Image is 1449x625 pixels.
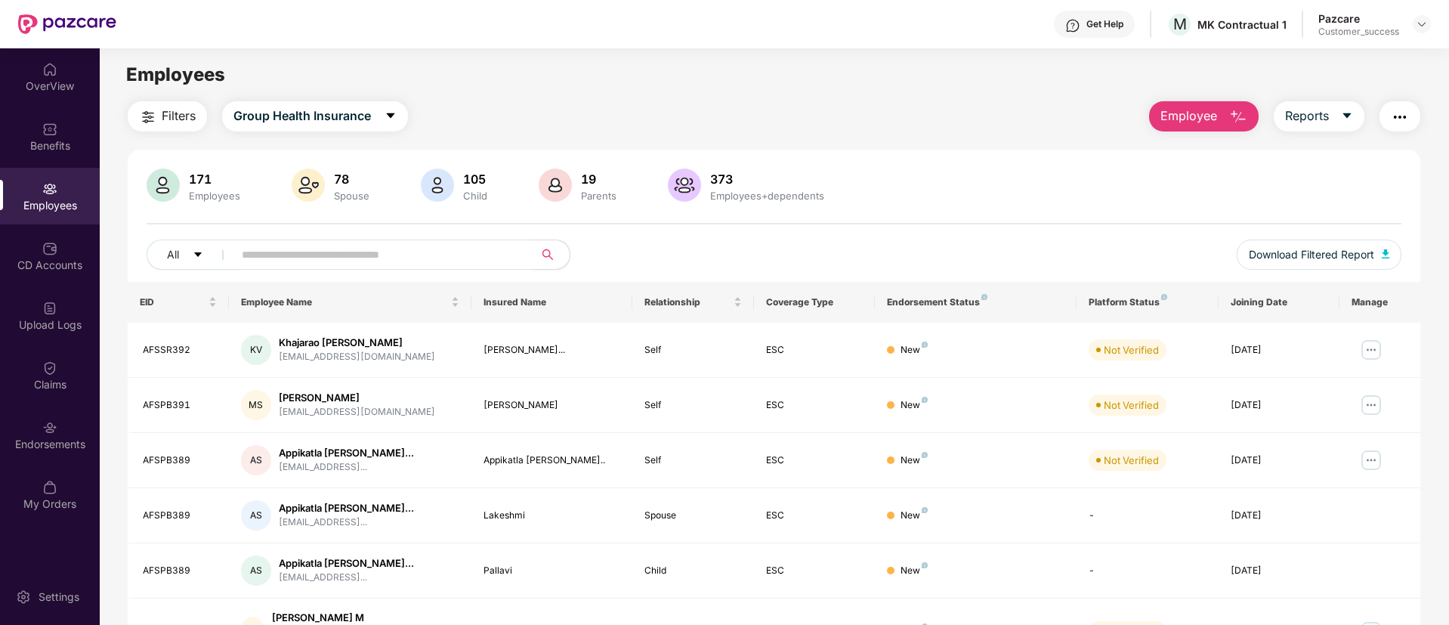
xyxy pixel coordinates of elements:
div: AFSPB389 [143,564,217,578]
div: ESC [766,453,863,468]
img: svg+xml;base64,PHN2ZyBpZD0iTXlfT3JkZXJzIiBkYXRhLW5hbWU9Ik15IE9yZGVycyIgeG1sbnM9Imh0dHA6Ly93d3cudz... [42,480,57,495]
div: 78 [331,172,372,187]
div: Appikatla [PERSON_NAME].. [484,453,621,468]
div: [EMAIL_ADDRESS][DOMAIN_NAME] [279,405,435,419]
span: caret-down [1341,110,1353,123]
img: New Pazcare Logo [18,14,116,34]
img: svg+xml;base64,PHN2ZyB4bWxucz0iaHR0cDovL3d3dy53My5vcmcvMjAwMC9zdmciIHhtbG5zOnhsaW5rPSJodHRwOi8vd3... [147,169,180,202]
div: [PERSON_NAME] M [272,611,459,625]
div: Employees+dependents [707,190,827,202]
div: Get Help [1086,18,1123,30]
div: MK Contractual 1 [1197,17,1287,32]
span: Download Filtered Report [1249,246,1374,263]
div: AFSPB389 [143,509,217,523]
img: svg+xml;base64,PHN2ZyBpZD0iRW1wbG95ZWVzIiB4bWxucz0iaHR0cDovL3d3dy53My5vcmcvMjAwMC9zdmciIHdpZHRoPS... [42,181,57,196]
th: Relationship [632,282,753,323]
span: Group Health Insurance [233,107,371,125]
td: - [1077,488,1218,543]
img: svg+xml;base64,PHN2ZyB4bWxucz0iaHR0cDovL3d3dy53My5vcmcvMjAwMC9zdmciIHdpZHRoPSIyNCIgaGVpZ2h0PSIyNC... [139,108,157,126]
span: search [533,249,562,261]
div: Not Verified [1104,453,1159,468]
span: All [167,246,179,263]
div: Pallavi [484,564,621,578]
span: M [1173,15,1187,33]
img: svg+xml;base64,PHN2ZyB4bWxucz0iaHR0cDovL3d3dy53My5vcmcvMjAwMC9zdmciIHdpZHRoPSI4IiBoZWlnaHQ9IjgiIH... [922,452,928,458]
span: Filters [162,107,196,125]
div: [DATE] [1231,564,1327,578]
div: [PERSON_NAME] [279,391,435,405]
img: svg+xml;base64,PHN2ZyB4bWxucz0iaHR0cDovL3d3dy53My5vcmcvMjAwMC9zdmciIHhtbG5zOnhsaW5rPSJodHRwOi8vd3... [1382,249,1389,258]
div: Pazcare [1318,11,1399,26]
img: svg+xml;base64,PHN2ZyBpZD0iQ0RfQWNjb3VudHMiIGRhdGEtbmFtZT0iQ0QgQWNjb3VudHMiIHhtbG5zPSJodHRwOi8vd3... [42,241,57,256]
img: svg+xml;base64,PHN2ZyB4bWxucz0iaHR0cDovL3d3dy53My5vcmcvMjAwMC9zdmciIHhtbG5zOnhsaW5rPSJodHRwOi8vd3... [539,169,572,202]
div: Spouse [644,509,741,523]
th: Coverage Type [754,282,875,323]
div: [EMAIL_ADDRESS]... [279,571,414,585]
img: svg+xml;base64,PHN2ZyB4bWxucz0iaHR0cDovL3d3dy53My5vcmcvMjAwMC9zdmciIHhtbG5zOnhsaW5rPSJodHRwOi8vd3... [668,169,701,202]
img: manageButton [1359,393,1383,417]
div: Not Verified [1104,342,1159,357]
div: 19 [578,172,619,187]
span: EID [140,296,205,308]
td: - [1077,543,1218,599]
img: svg+xml;base64,PHN2ZyBpZD0iRW5kb3JzZW1lbnRzIiB4bWxucz0iaHR0cDovL3d3dy53My5vcmcvMjAwMC9zdmciIHdpZH... [42,420,57,435]
div: Khajarao [PERSON_NAME] [279,336,435,350]
div: Appikatla [PERSON_NAME]... [279,446,414,460]
div: [DATE] [1231,453,1327,468]
span: Employees [126,63,225,85]
div: [DATE] [1231,343,1327,357]
button: Reportscaret-down [1274,101,1364,131]
div: AFSSR392 [143,343,217,357]
div: AS [241,445,271,475]
div: KV [241,335,271,365]
th: Manage [1339,282,1420,323]
div: Appikatla [PERSON_NAME]... [279,556,414,571]
button: Allcaret-down [147,240,239,270]
div: Lakeshmi [484,509,621,523]
div: Spouse [331,190,372,202]
div: [PERSON_NAME] [484,398,621,413]
img: manageButton [1359,338,1383,362]
button: Filters [128,101,207,131]
img: svg+xml;base64,PHN2ZyB4bWxucz0iaHR0cDovL3d3dy53My5vcmcvMjAwMC9zdmciIHdpZHRoPSI4IiBoZWlnaHQ9IjgiIH... [922,562,928,568]
span: Employee [1160,107,1217,125]
img: svg+xml;base64,PHN2ZyB4bWxucz0iaHR0cDovL3d3dy53My5vcmcvMjAwMC9zdmciIHhtbG5zOnhsaW5rPSJodHRwOi8vd3... [292,169,325,202]
img: svg+xml;base64,PHN2ZyBpZD0iSGVscC0zMngzMiIgeG1sbnM9Imh0dHA6Ly93d3cudzMub3JnLzIwMDAvc3ZnIiB3aWR0aD... [1065,18,1080,33]
div: MS [241,390,271,420]
div: Customer_success [1318,26,1399,38]
th: Insured Name [471,282,633,323]
div: ESC [766,343,863,357]
div: 105 [460,172,490,187]
div: [DATE] [1231,509,1327,523]
img: svg+xml;base64,PHN2ZyB4bWxucz0iaHR0cDovL3d3dy53My5vcmcvMjAwMC9zdmciIHhtbG5zOnhsaW5rPSJodHRwOi8vd3... [421,169,454,202]
img: svg+xml;base64,PHN2ZyB4bWxucz0iaHR0cDovL3d3dy53My5vcmcvMjAwMC9zdmciIHdpZHRoPSI4IiBoZWlnaHQ9IjgiIH... [922,397,928,403]
div: ESC [766,509,863,523]
div: AS [241,500,271,531]
div: ESC [766,564,863,578]
div: [DATE] [1231,398,1327,413]
th: Employee Name [229,282,471,323]
div: New [901,343,928,357]
img: svg+xml;base64,PHN2ZyBpZD0iRHJvcGRvd24tMzJ4MzIiIHhtbG5zPSJodHRwOi8vd3d3LnczLm9yZy8yMDAwL3N2ZyIgd2... [1416,18,1428,30]
button: Group Health Insurancecaret-down [222,101,408,131]
div: Child [644,564,741,578]
div: [EMAIL_ADDRESS][DOMAIN_NAME] [279,350,435,364]
div: [EMAIL_ADDRESS]... [279,460,414,475]
img: svg+xml;base64,PHN2ZyB4bWxucz0iaHR0cDovL3d3dy53My5vcmcvMjAwMC9zdmciIHdpZHRoPSIyNCIgaGVpZ2h0PSIyNC... [1391,108,1409,126]
div: Appikatla [PERSON_NAME]... [279,501,414,515]
div: [PERSON_NAME]... [484,343,621,357]
div: 373 [707,172,827,187]
span: Employee Name [241,296,448,308]
div: Endorsement Status [887,296,1064,308]
img: svg+xml;base64,PHN2ZyB4bWxucz0iaHR0cDovL3d3dy53My5vcmcvMjAwMC9zdmciIHdpZHRoPSI4IiBoZWlnaHQ9IjgiIH... [1161,294,1167,300]
img: svg+xml;base64,PHN2ZyBpZD0iQ2xhaW0iIHhtbG5zPSJodHRwOi8vd3d3LnczLm9yZy8yMDAwL3N2ZyIgd2lkdGg9IjIwIi... [42,360,57,376]
th: EID [128,282,229,323]
span: caret-down [385,110,397,123]
div: ESC [766,398,863,413]
div: 171 [186,172,243,187]
div: AS [241,555,271,586]
button: Employee [1149,101,1259,131]
div: New [901,509,928,523]
div: New [901,564,928,578]
div: New [901,453,928,468]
